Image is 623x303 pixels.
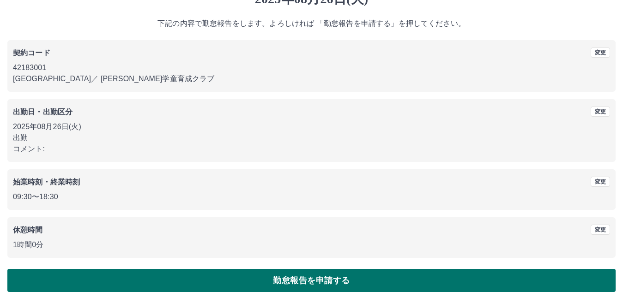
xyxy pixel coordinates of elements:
[591,177,610,187] button: 変更
[591,48,610,58] button: 変更
[13,191,610,202] p: 09:30 〜 18:30
[13,62,610,73] p: 42183001
[13,239,610,250] p: 1時間0分
[13,73,610,84] p: [GEOGRAPHIC_DATA] ／ [PERSON_NAME]学童育成クラブ
[13,108,73,116] b: 出勤日・出勤区分
[7,18,616,29] p: 下記の内容で勤怠報告をします。よろしければ 「勤怠報告を申請する」を押してください。
[13,226,43,234] b: 休憩時間
[591,107,610,117] button: 変更
[591,225,610,235] button: 変更
[13,49,50,57] b: 契約コード
[13,121,610,132] p: 2025年08月26日(火)
[13,132,610,143] p: 出勤
[13,143,610,154] p: コメント:
[7,269,616,292] button: 勤怠報告を申請する
[13,178,80,186] b: 始業時刻・終業時刻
